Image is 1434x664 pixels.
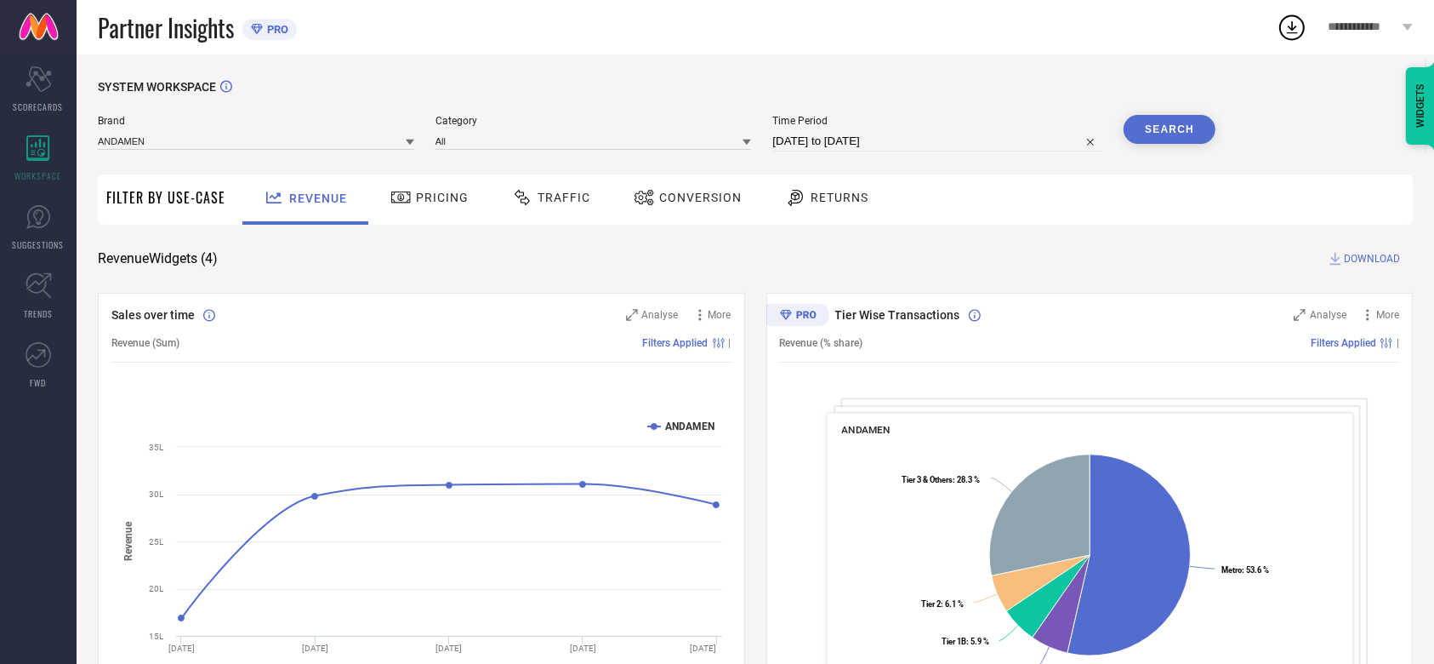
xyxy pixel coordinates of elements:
[416,191,469,204] span: Pricing
[841,424,890,436] span: ANDAMEN
[708,309,731,321] span: More
[772,131,1102,152] input: Select time period
[1311,337,1376,349] span: Filters Applied
[98,250,218,267] span: Revenue Widgets ( 4 )
[111,337,179,349] span: Revenue (Sum)
[1221,565,1242,575] tspan: Metro
[98,80,216,94] span: SYSTEM WORKSPACE
[835,308,960,322] span: Tier Wise Transactions
[780,337,863,349] span: Revenue (% share)
[149,537,164,547] text: 25L
[31,376,47,389] span: FWD
[149,489,164,499] text: 30L
[168,644,195,653] text: [DATE]
[1294,309,1306,321] svg: Zoom
[1344,250,1400,267] span: DOWNLOAD
[538,191,590,204] span: Traffic
[626,309,638,321] svg: Zoom
[811,191,868,204] span: Returns
[149,632,164,641] text: 15L
[920,599,940,609] tspan: Tier 2
[1397,337,1399,349] span: |
[766,304,829,329] div: Premium
[1221,565,1269,575] text: : 53.6 %
[263,23,288,36] span: PRO
[659,191,742,204] span: Conversion
[941,637,965,646] tspan: Tier 1B
[1310,309,1346,321] span: Analyse
[642,309,679,321] span: Analyse
[106,187,225,208] span: Filter By Use-Case
[1124,115,1215,144] button: Search
[902,475,980,484] text: : 28.3 %
[15,169,62,182] span: WORKSPACE
[1376,309,1399,321] span: More
[435,115,752,127] span: Category
[149,443,164,452] text: 35L
[690,644,716,653] text: [DATE]
[149,584,164,593] text: 20L
[920,599,963,609] text: : 6.1 %
[122,521,134,561] tspan: Revenue
[643,337,708,349] span: Filters Applied
[902,475,953,484] tspan: Tier 3 & Others
[941,637,988,646] text: : 5.9 %
[14,100,64,113] span: SCORECARDS
[302,644,328,653] text: [DATE]
[1277,12,1307,43] div: Open download list
[729,337,731,349] span: |
[98,10,234,45] span: Partner Insights
[111,308,195,322] span: Sales over time
[772,115,1102,127] span: Time Period
[24,307,53,320] span: TRENDS
[13,238,65,251] span: SUGGESTIONS
[289,192,347,205] span: Revenue
[98,115,414,127] span: Brand
[570,644,596,653] text: [DATE]
[436,644,463,653] text: [DATE]
[665,421,714,432] text: ANDAMEN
